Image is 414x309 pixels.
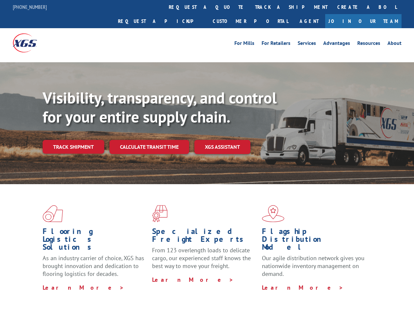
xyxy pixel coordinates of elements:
[387,41,402,48] a: About
[43,254,144,278] span: As an industry carrier of choice, XGS has brought innovation and dedication to flooring logistics...
[357,41,380,48] a: Resources
[43,227,147,254] h1: Flooring Logistics Solutions
[262,284,344,291] a: Learn More >
[113,14,208,28] a: Request a pickup
[323,41,350,48] a: Advantages
[43,205,63,222] img: xgs-icon-total-supply-chain-intelligence-red
[152,246,257,276] p: From 123 overlength loads to delicate cargo, our experienced staff knows the best way to move you...
[194,140,250,154] a: XGS ASSISTANT
[43,140,104,154] a: Track shipment
[325,14,402,28] a: Join Our Team
[262,205,285,222] img: xgs-icon-flagship-distribution-model-red
[298,41,316,48] a: Services
[13,4,47,10] a: [PHONE_NUMBER]
[152,205,168,222] img: xgs-icon-focused-on-flooring-red
[262,227,366,254] h1: Flagship Distribution Model
[293,14,325,28] a: Agent
[262,41,290,48] a: For Retailers
[43,284,124,291] a: Learn More >
[262,254,365,278] span: Our agile distribution network gives you nationwide inventory management on demand.
[152,227,257,246] h1: Specialized Freight Experts
[152,276,234,283] a: Learn More >
[43,87,277,127] b: Visibility, transparency, and control for your entire supply chain.
[208,14,293,28] a: Customer Portal
[234,41,254,48] a: For Mills
[109,140,189,154] a: Calculate transit time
